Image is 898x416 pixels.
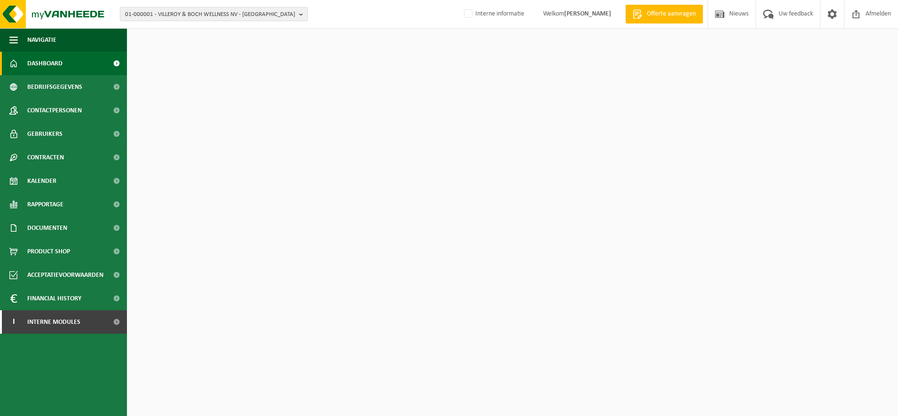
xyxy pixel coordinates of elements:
[27,52,63,75] span: Dashboard
[27,310,80,334] span: Interne modules
[27,122,63,146] span: Gebruikers
[27,169,56,193] span: Kalender
[27,216,67,240] span: Documenten
[27,193,63,216] span: Rapportage
[9,310,18,334] span: I
[27,146,64,169] span: Contracten
[625,5,703,24] a: Offerte aanvragen
[27,28,56,52] span: Navigatie
[27,75,82,99] span: Bedrijfsgegevens
[645,9,698,19] span: Offerte aanvragen
[120,7,308,21] button: 01-000001 - VILLEROY & BOCH WELLNESS NV - [GEOGRAPHIC_DATA]
[27,287,81,310] span: Financial History
[27,240,70,263] span: Product Shop
[27,263,103,287] span: Acceptatievoorwaarden
[564,10,611,17] strong: [PERSON_NAME]
[125,8,295,22] span: 01-000001 - VILLEROY & BOCH WELLNESS NV - [GEOGRAPHIC_DATA]
[462,7,524,21] label: Interne informatie
[27,99,82,122] span: Contactpersonen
